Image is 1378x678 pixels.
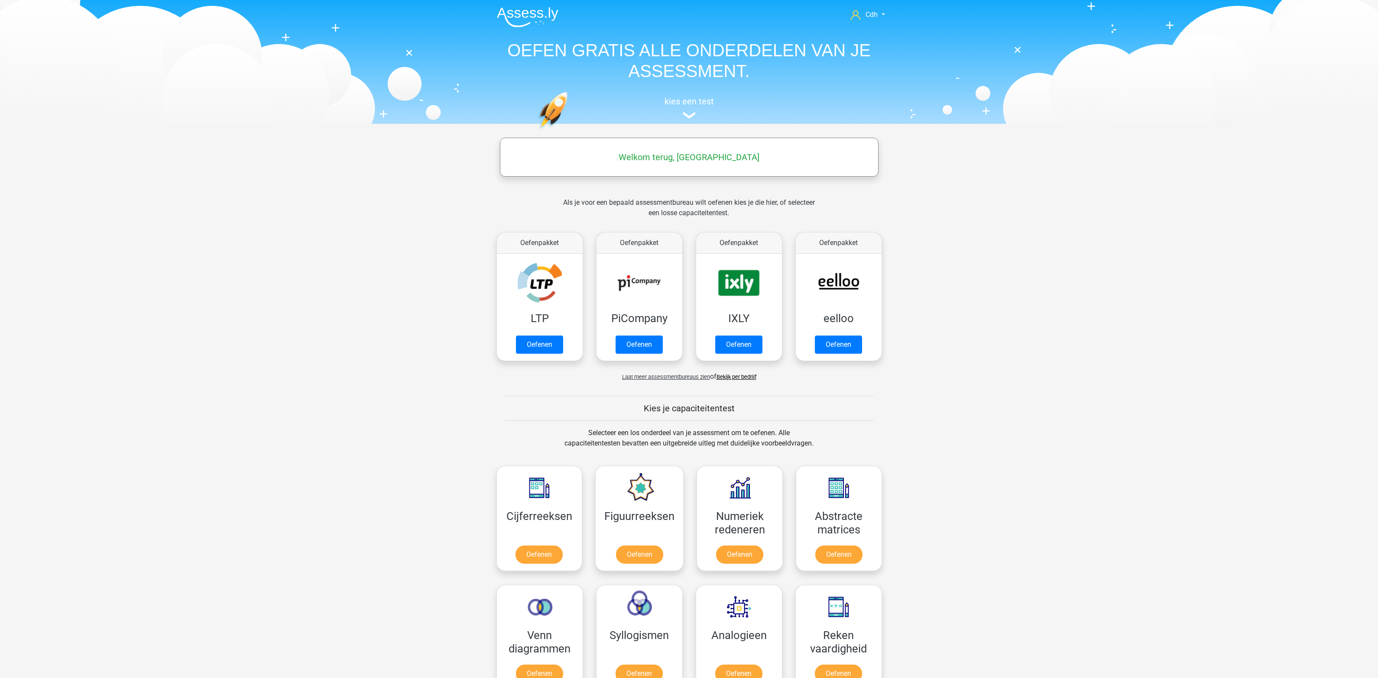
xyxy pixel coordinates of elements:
[538,92,601,170] img: oefenen
[683,112,696,119] img: assessment
[847,10,888,20] a: Cdh
[616,546,663,564] a: Oefenen
[716,546,763,564] a: Oefenen
[490,365,888,382] div: of
[504,403,874,413] h5: Kies je capaciteitentest
[616,336,663,354] a: Oefenen
[556,197,822,229] div: Als je voor een bepaald assessmentbureau wilt oefenen kies je die hier, of selecteer een losse ca...
[504,152,874,162] h5: Welkom terug, [GEOGRAPHIC_DATA]
[717,374,756,380] a: Bekijk per bedrijf
[516,336,563,354] a: Oefenen
[490,96,888,119] a: kies een test
[490,96,888,107] h5: kies een test
[490,40,888,81] h1: OEFEN GRATIS ALLE ONDERDELEN VAN JE ASSESSMENT.
[815,546,862,564] a: Oefenen
[866,10,878,19] span: Cdh
[622,374,710,380] span: Laat meer assessmentbureaus zien
[556,428,822,459] div: Selecteer een los onderdeel van je assessment om te oefenen. Alle capaciteitentesten bevatten een...
[516,546,563,564] a: Oefenen
[497,7,558,27] img: Assessly
[815,336,862,354] a: Oefenen
[715,336,762,354] a: Oefenen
